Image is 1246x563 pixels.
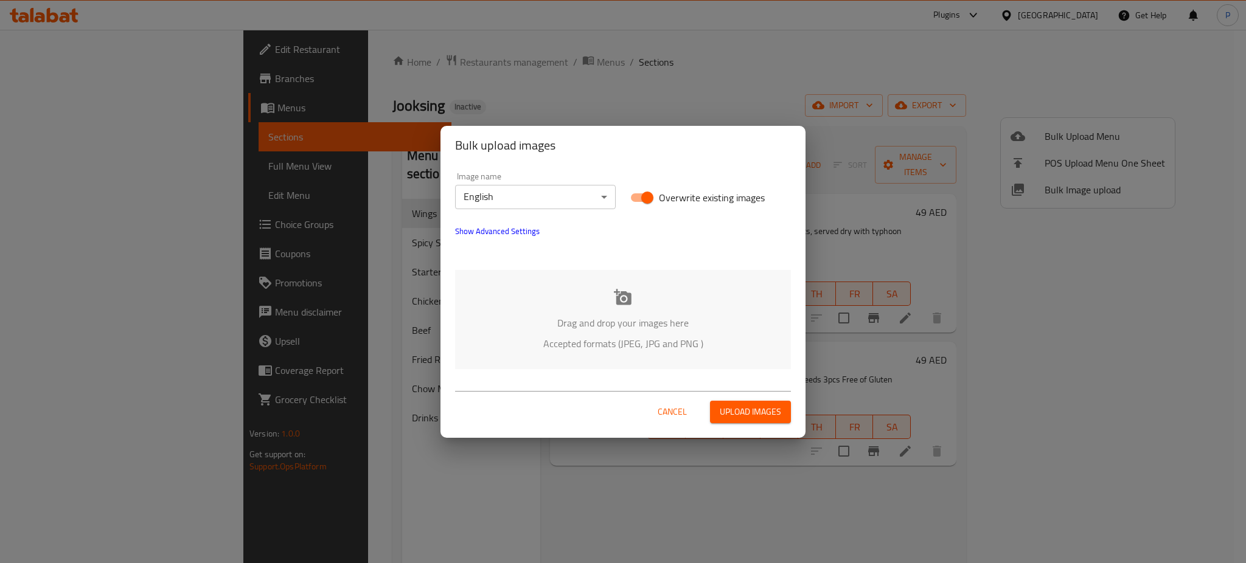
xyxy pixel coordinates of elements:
button: Upload images [710,401,791,423]
span: Upload images [720,404,781,420]
h2: Bulk upload images [455,136,791,155]
p: Accepted formats (JPEG, JPG and PNG ) [473,336,773,351]
span: Show Advanced Settings [455,224,540,238]
p: Drag and drop your images here [473,316,773,330]
span: Overwrite existing images [659,190,765,205]
button: Cancel [653,401,692,423]
button: show more [448,216,547,246]
span: Cancel [658,404,687,420]
div: English [455,185,616,209]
